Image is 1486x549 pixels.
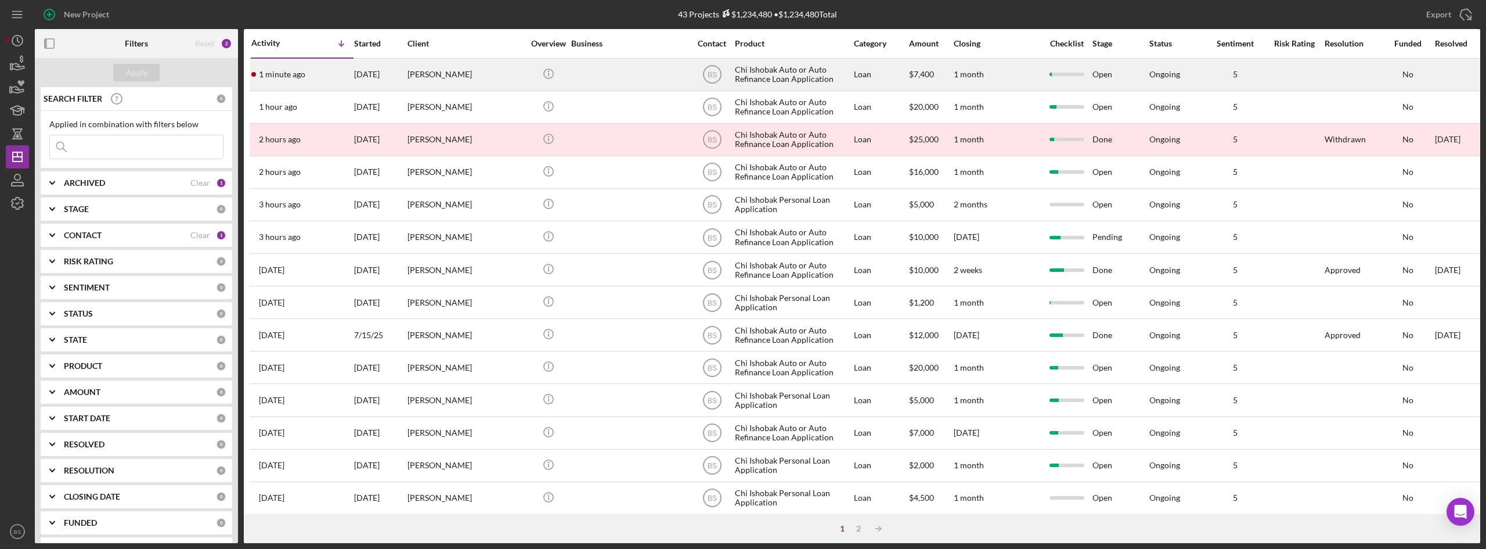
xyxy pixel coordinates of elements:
[354,352,406,383] div: [DATE]
[735,483,851,514] div: Chi Ishobak Personal Loan Application
[735,157,851,188] div: Chi Ishobak Auto or Auto Refinance Loan Application
[216,178,226,188] div: 1
[190,231,210,240] div: Clear
[259,265,284,275] time: 2025-09-22 13:48
[1149,232,1180,242] div: Ongoing
[1092,157,1148,188] div: Open
[735,189,851,220] div: Chi Ishobak Personal Loan Application
[64,283,110,292] b: SENTIMENT
[6,520,29,543] button: BS
[854,450,908,481] div: Loan
[854,124,908,155] div: Loan
[690,39,734,48] div: Contact
[1149,331,1180,340] div: Ongoing
[854,92,908,123] div: Loan
[707,397,716,405] text: BS
[216,413,226,424] div: 0
[735,450,851,481] div: Chi Ishobak Personal Loan Application
[1149,102,1180,112] div: Ongoing
[407,222,524,253] div: [PERSON_NAME]
[216,282,226,293] div: 0
[735,385,851,415] div: Chi Ishobak Personal Loan Application
[1149,298,1180,307] div: Ongoing
[125,39,148,48] b: Filters
[216,439,226,450] div: 0
[909,199,934,209] span: $5,000
[834,524,850,533] div: 1
[707,71,716,79] text: BS
[735,59,851,90] div: Chi Ishobak Auto or Auto Refinance Loan Application
[1092,352,1148,383] div: Open
[1265,39,1323,48] div: Risk Rating
[954,265,982,275] time: 2 weeks
[14,529,21,535] text: BS
[1092,124,1148,155] div: Done
[854,483,908,514] div: Loan
[49,120,223,129] div: Applied in combination with filters below
[407,157,524,188] div: [PERSON_NAME]
[909,69,934,79] span: $7,400
[1325,331,1361,340] div: Approved
[259,70,305,79] time: 2025-09-23 15:15
[1092,320,1148,350] div: Done
[126,64,147,81] div: Apply
[407,352,524,383] div: [PERSON_NAME]
[354,287,406,318] div: [DATE]
[571,39,687,48] div: Business
[259,298,284,307] time: 2025-09-22 03:30
[909,320,953,350] div: $12,000
[1426,3,1451,26] div: Export
[1382,363,1434,372] div: No
[64,440,104,449] b: RESOLVED
[735,92,851,123] div: Chi Ishobak Auto or Auto Refinance Loan Application
[1042,39,1091,48] div: Checklist
[1206,493,1264,503] div: 5
[854,39,908,48] div: Category
[1382,70,1434,79] div: No
[354,320,406,350] div: 7/15/25
[735,320,851,350] div: Chi Ishobak Auto or Auto Refinance Loan Application
[707,201,716,209] text: BS
[354,157,406,188] div: [DATE]
[1206,200,1264,209] div: 5
[259,167,301,177] time: 2025-09-23 13:26
[707,429,716,437] text: BS
[954,39,1041,48] div: Closing
[216,518,226,528] div: 0
[526,39,570,48] div: Overview
[707,103,716,112] text: BS
[64,309,93,318] b: STATUS
[735,287,851,318] div: Chi Ishobak Personal Loan Application
[909,428,934,437] span: $7,000
[216,256,226,267] div: 0
[64,335,87,345] b: STATE
[64,492,120,501] b: CLOSING DATE
[735,124,851,155] div: Chi Ishobak Auto or Auto Refinance Loan Application
[354,59,406,90] div: [DATE]
[1325,135,1366,144] div: Withdrawn
[909,102,939,112] span: $20,000
[854,385,908,415] div: Loan
[1382,298,1434,307] div: No
[854,254,908,285] div: Loan
[216,335,226,345] div: 0
[909,297,934,307] span: $1,200
[1149,428,1180,437] div: Ongoing
[909,493,934,503] span: $4,500
[707,266,716,274] text: BS
[64,231,102,240] b: CONTACT
[1382,135,1434,144] div: No
[707,364,716,372] text: BS
[1149,167,1180,177] div: Ongoing
[216,387,226,397] div: 0
[1092,254,1148,285] div: Done
[1092,39,1148,48] div: Stage
[1382,232,1434,242] div: No
[1325,265,1361,275] div: Approved
[1206,167,1264,177] div: 5
[407,320,524,350] div: [PERSON_NAME]
[954,199,987,209] time: 2 months
[954,395,984,405] time: 1 month
[1149,396,1180,405] div: Ongoing
[64,178,105,188] b: ARCHIVED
